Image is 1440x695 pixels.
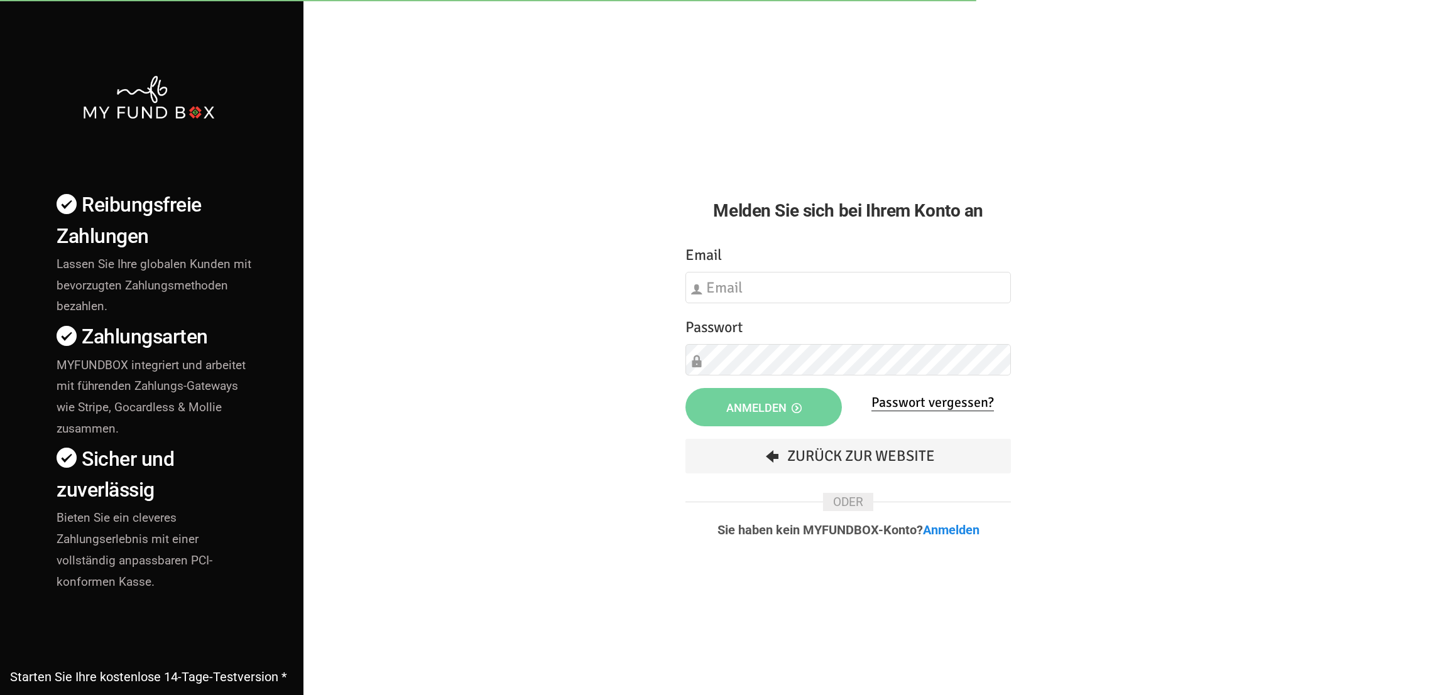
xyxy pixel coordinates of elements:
[685,244,722,267] label: Email
[57,358,246,436] span: MYFUNDBOX integriert und arbeitet mit führenden Zahlungs-Gateways wie Stripe, Gocardless & Mollie...
[685,197,1011,224] h2: Melden Sie sich bei Ihrem Konto an
[685,439,1011,473] a: Zurück zur Website
[923,522,979,537] a: Anmelden
[57,510,212,589] span: Bieten Sie ein cleveres Zahlungserlebnis mit einer vollständig anpassbaren PCI-konformen Kasse.
[685,524,1011,536] p: Sie haben kein MYFUNDBOX-Konto?
[57,257,251,314] span: Lassen Sie Ihre globalen Kunden mit bevorzugten Zahlungsmethoden bezahlen.
[685,388,842,426] button: Anmelden
[871,394,994,411] a: Passwort vergessen?
[685,272,1011,303] input: Email
[82,74,215,121] img: mfbwhite.png
[726,401,802,414] span: Anmelden
[57,444,253,505] h4: Sicher und zuverlässig
[823,493,873,511] span: ODER
[57,190,253,251] h4: Reibungsfreie Zahlungen
[685,316,743,339] label: Passwort
[57,321,253,352] h4: Zahlungsarten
